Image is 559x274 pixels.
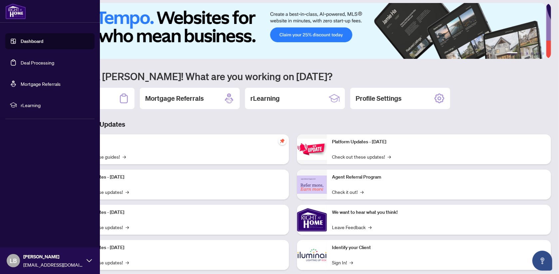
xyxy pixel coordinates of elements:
p: Platform Updates - [DATE] [332,138,546,146]
a: Leave Feedback→ [332,223,372,231]
h2: Mortgage Referrals [145,94,204,103]
a: Sign In!→ [332,259,353,266]
img: Identify your Client [297,240,327,270]
span: → [126,259,129,266]
p: Platform Updates - [DATE] [70,209,284,216]
a: Mortgage Referrals [21,81,61,87]
img: Platform Updates - June 23, 2025 [297,139,327,160]
button: Open asap [532,251,552,271]
span: → [350,259,353,266]
button: 1 [507,52,518,55]
img: logo [5,3,26,19]
span: rLearning [21,101,90,109]
img: Agent Referral Program [297,176,327,194]
span: → [361,188,364,196]
a: Check out these updates!→ [332,153,391,160]
a: Check it out!→ [332,188,364,196]
p: Agent Referral Program [332,174,546,181]
p: Platform Updates - [DATE] [70,174,284,181]
img: We want to hear what you think! [297,205,327,235]
a: Deal Processing [21,60,54,66]
p: Identify your Client [332,244,546,251]
span: → [126,188,129,196]
button: 3 [526,52,528,55]
button: 4 [531,52,534,55]
h3: Brokerage & Industry Updates [35,120,551,129]
span: → [369,223,372,231]
p: Platform Updates - [DATE] [70,244,284,251]
span: → [388,153,391,160]
span: LB [10,256,17,265]
h2: rLearning [250,94,280,103]
span: [PERSON_NAME] [23,253,83,260]
h1: Welcome back [PERSON_NAME]! What are you working on [DATE]? [35,70,551,82]
p: We want to hear what you think! [332,209,546,216]
a: Dashboard [21,38,43,44]
span: pushpin [278,137,286,145]
p: Self-Help [70,138,284,146]
img: Slide 0 [35,3,546,59]
h2: Profile Settings [356,94,402,103]
button: 2 [520,52,523,55]
span: [EMAIL_ADDRESS][DOMAIN_NAME] [23,261,83,268]
span: → [123,153,126,160]
span: → [126,223,129,231]
button: 5 [536,52,539,55]
button: 6 [542,52,544,55]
